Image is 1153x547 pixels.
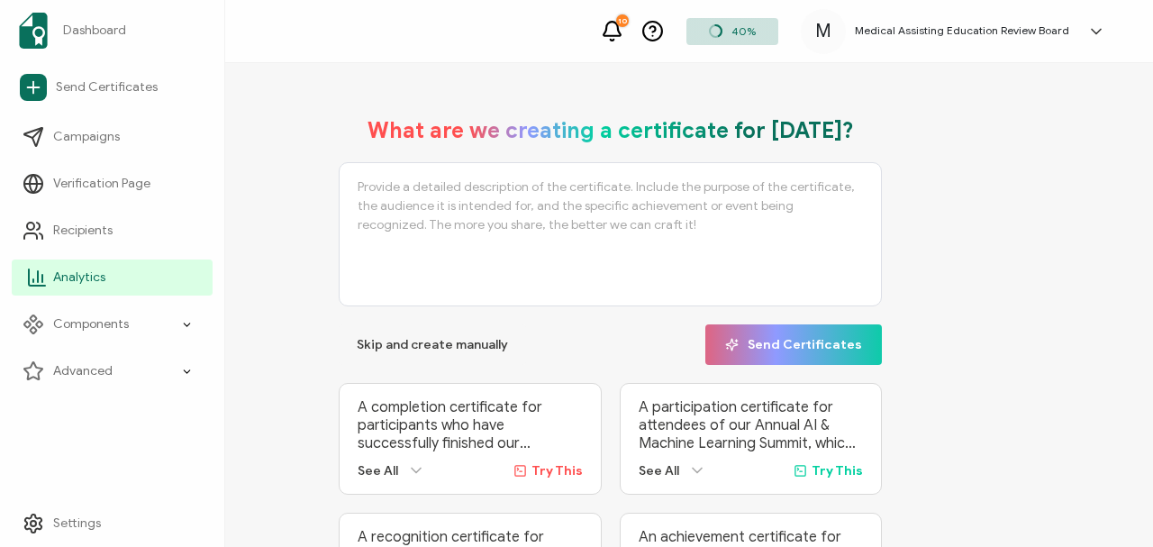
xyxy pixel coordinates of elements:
[531,463,583,479] span: Try This
[53,175,150,193] span: Verification Page
[12,506,213,542] a: Settings
[815,18,831,45] span: M
[639,463,679,479] span: See All
[358,398,583,452] p: A completion certificate for participants who have successfully finished our ‘Advanced Digital Ma...
[53,269,105,287] span: Analytics
[616,14,629,27] div: 10
[53,222,113,240] span: Recipients
[357,339,508,351] span: Skip and create manually
[12,5,213,56] a: Dashboard
[12,260,213,296] a: Analytics
[855,24,1069,37] h5: Medical Assisting Education Review Board
[731,24,756,38] span: 40%
[63,22,126,40] span: Dashboard
[53,515,101,533] span: Settings
[12,166,213,202] a: Verification Page
[705,324,882,365] button: Send Certificates
[19,13,48,49] img: sertifier-logomark-colored.svg
[56,78,158,96] span: Send Certificates
[53,315,129,333] span: Components
[12,119,213,155] a: Campaigns
[368,117,854,144] h1: What are we creating a certificate for [DATE]?
[12,67,213,108] a: Send Certificates
[358,463,398,479] span: See All
[339,324,526,365] button: Skip and create manually
[812,463,863,479] span: Try This
[53,362,113,380] span: Advanced
[12,213,213,249] a: Recipients
[725,338,862,351] span: Send Certificates
[53,128,120,146] span: Campaigns
[639,398,864,452] p: A participation certificate for attendees of our Annual AI & Machine Learning Summit, which broug...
